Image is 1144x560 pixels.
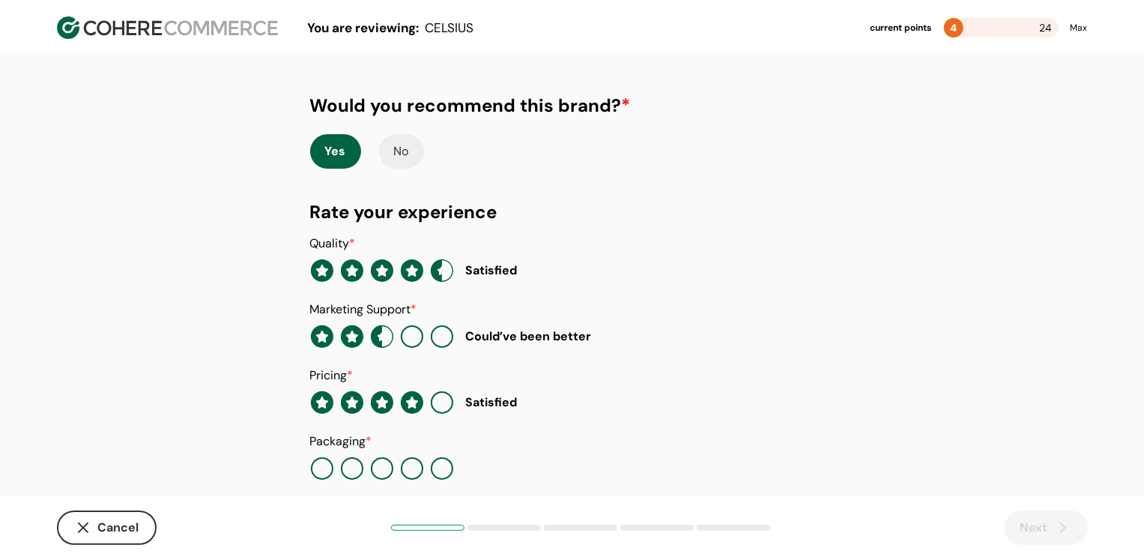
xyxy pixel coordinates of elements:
[426,19,474,36] span: CELSIUS
[1040,18,1053,37] span: 24
[466,328,592,346] div: Could’ve been better
[57,511,157,545] button: Cancel
[951,21,957,34] span: 4
[1071,21,1088,34] div: Max
[57,16,278,39] img: Cohere Logo
[466,394,518,412] div: Satisfied
[308,19,420,36] span: You are reviewing:
[379,134,424,169] button: No
[310,433,372,449] label: Packaging
[310,301,417,317] label: Marketing Support
[466,262,518,280] div: Satisfied
[310,199,835,226] div: Rate your experience
[310,235,356,251] label: Quality
[310,367,354,383] label: Pricing
[1005,511,1088,545] button: Next
[310,134,361,169] button: Yes
[310,92,631,119] div: Would you recommend this brand?
[871,21,932,34] div: current points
